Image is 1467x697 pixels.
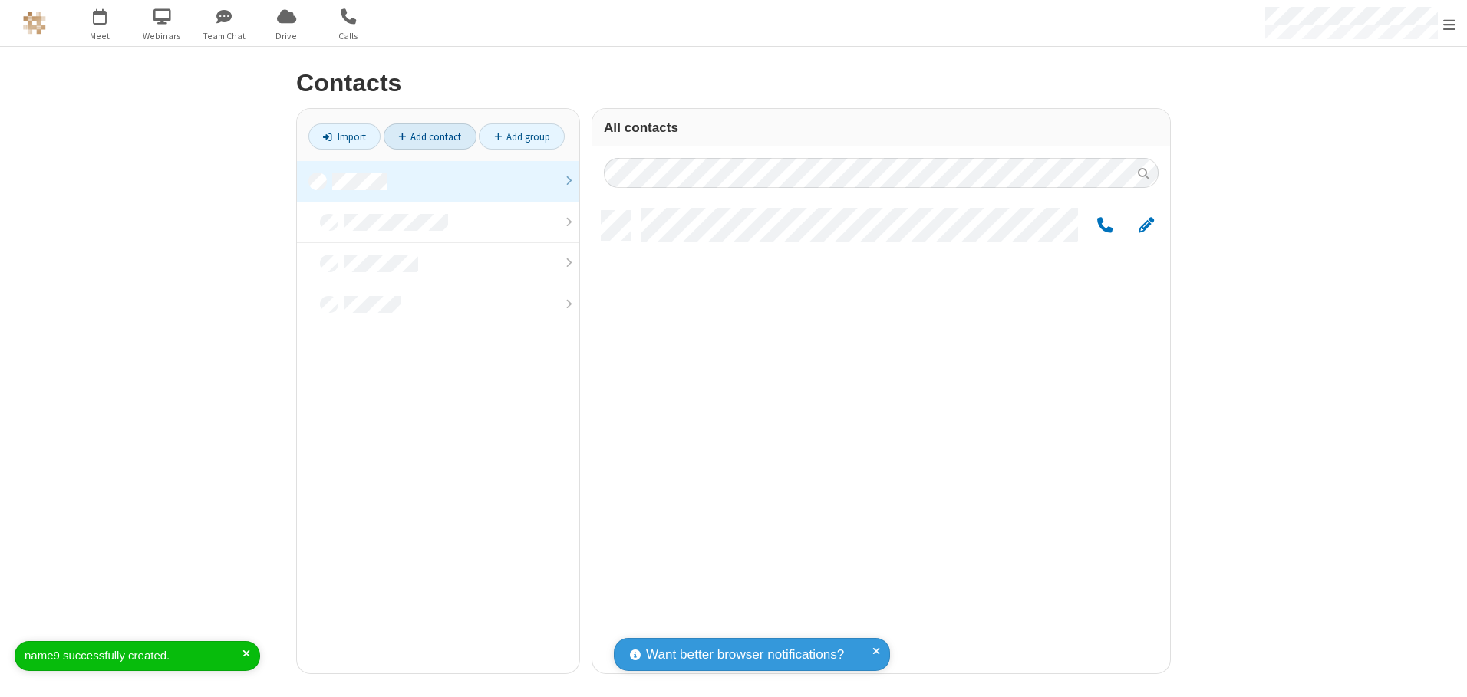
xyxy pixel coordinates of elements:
a: Add contact [384,123,476,150]
span: Webinars [134,29,191,43]
span: Want better browser notifications? [646,645,844,665]
button: Call by phone [1090,216,1119,235]
div: grid [592,199,1170,673]
span: Drive [258,29,315,43]
h2: Contacts [296,70,1171,97]
a: Add group [479,123,565,150]
span: Meet [71,29,129,43]
a: Import [308,123,381,150]
span: Team Chat [196,29,253,43]
button: Edit [1131,216,1161,235]
h3: All contacts [604,120,1159,135]
img: QA Selenium DO NOT DELETE OR CHANGE [23,12,46,35]
span: Calls [320,29,377,43]
div: name9 successfully created. [25,647,242,665]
